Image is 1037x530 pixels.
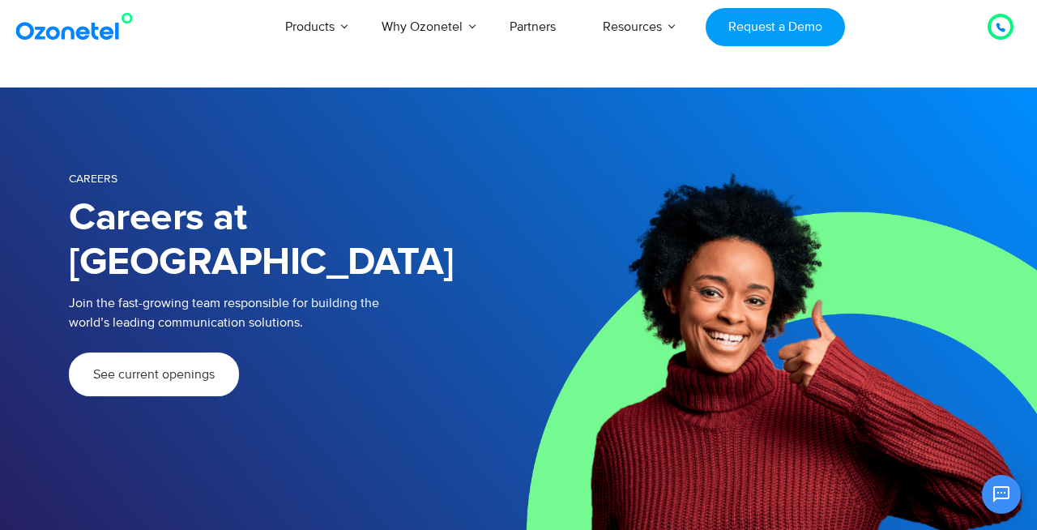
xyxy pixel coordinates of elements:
[93,368,215,381] span: See current openings
[69,172,117,186] span: Careers
[69,293,494,332] p: Join the fast-growing team responsible for building the world’s leading communication solutions.
[982,475,1021,514] button: Open chat
[69,353,239,396] a: See current openings
[706,8,844,46] a: Request a Demo
[69,196,518,285] h1: Careers at [GEOGRAPHIC_DATA]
